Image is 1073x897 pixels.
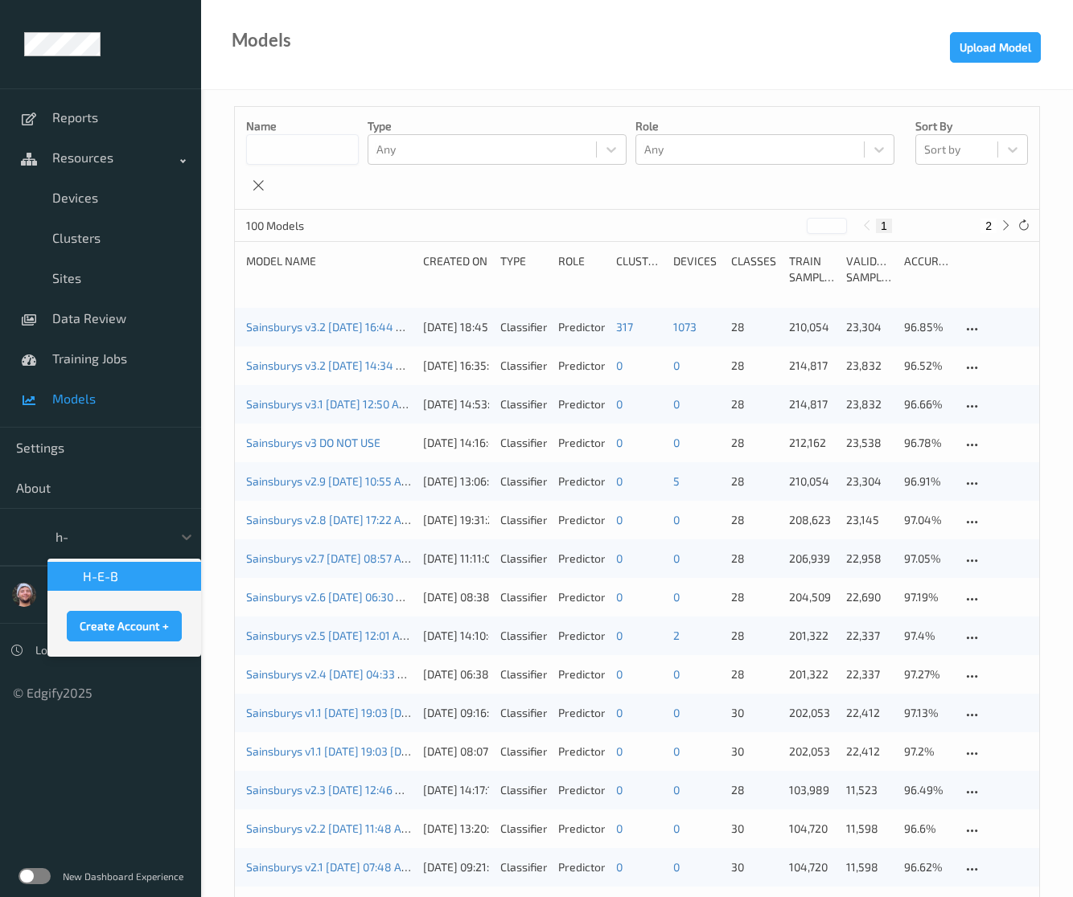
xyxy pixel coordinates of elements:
div: [DATE] 19:31:23 [423,512,489,528]
a: 0 [673,436,680,449]
p: 201,322 [789,666,836,682]
p: Role [635,118,894,134]
div: [DATE] 13:20:36 [423,821,489,837]
a: 0 [673,667,680,681]
div: [DATE] 14:16:45 [423,435,489,451]
div: Train Samples [789,253,836,285]
div: Predictor [558,821,605,837]
p: 28 [731,473,778,489]
button: 2 [980,219,997,233]
a: 0 [673,397,680,411]
p: 204,509 [789,589,836,605]
a: Sainsburys v3.2 [DATE] 16:44 Auto Save [246,320,447,334]
a: 0 [616,783,623,797]
a: Sainsburys v2.9 [DATE] 10:55 Auto Save [246,474,446,488]
p: Sort by [915,118,1028,134]
div: clusters [616,253,663,285]
p: 96.52% [904,358,951,374]
a: 0 [616,667,623,681]
a: Sainsburys v1.1 [DATE] 19:03 [DATE] 06:49 Auto Save [246,744,510,758]
p: 30 [731,705,778,721]
p: 28 [731,782,778,798]
a: Sainsburys v2.4 [DATE] 04:33 Auto Save [246,667,449,681]
div: [DATE] 06:38:10 [423,666,489,682]
a: 0 [673,513,680,526]
p: Name [246,118,359,134]
a: 0 [673,744,680,758]
p: 23,832 [846,396,893,412]
div: Predictor [558,551,605,567]
p: 214,817 [789,396,836,412]
p: 28 [731,435,778,451]
p: 202,053 [789,743,836,760]
div: devices [673,253,720,285]
div: Predictor [558,705,605,721]
div: [DATE] 13:06:26 [423,473,489,489]
div: Classes [731,253,778,285]
div: Role [558,253,605,285]
a: Sainsburys v3 DO NOT USE [246,436,380,449]
p: 28 [731,628,778,644]
a: 0 [673,590,680,604]
div: [DATE] 14:53:32 [423,396,489,412]
div: Classifier [500,628,547,644]
div: [DATE] 11:11:08 [423,551,489,567]
p: 210,054 [789,319,836,335]
div: [DATE] 18:45:41 [423,319,489,335]
p: 30 [731,821,778,837]
a: Sainsburys v3.2 [DATE] 14:34 Auto Save [246,358,447,372]
p: 11,598 [846,859,893,875]
div: Models [232,32,291,48]
p: 23,832 [846,358,893,374]
div: Classifier [500,396,547,412]
div: Type [500,253,547,285]
p: 103,989 [789,782,836,798]
p: 96.91% [904,473,951,489]
a: 0 [616,513,623,526]
p: 104,720 [789,859,836,875]
a: 0 [616,397,623,411]
p: 28 [731,358,778,374]
a: 5 [673,474,680,488]
p: 30 [731,743,778,760]
a: 0 [616,551,623,565]
div: Predictor [558,473,605,489]
p: 11,523 [846,782,893,798]
p: 97.4% [904,628,951,644]
a: 0 [616,744,623,758]
div: Classifier [500,435,547,451]
div: Classifier [500,319,547,335]
p: 22,412 [846,743,893,760]
div: Created On [423,253,489,285]
p: 96.49% [904,782,951,798]
a: 1073 [673,320,697,334]
a: Sainsburys v2.2 [DATE] 11:48 Auto Save [246,821,446,835]
p: 100 Models [246,218,367,234]
a: 317 [616,320,633,334]
div: Predictor [558,512,605,528]
div: [DATE] 14:10:49 [423,628,489,644]
a: Sainsburys v2.7 [DATE] 08:57 Auto Save [246,551,446,565]
p: 97.13% [904,705,951,721]
div: Classifier [500,473,547,489]
a: 0 [673,860,680,874]
a: 0 [616,821,623,835]
p: 96.78% [904,435,951,451]
a: 0 [673,551,680,565]
p: 104,720 [789,821,836,837]
a: Sainsburys v1.1 [DATE] 19:03 [DATE] 07:08 Auto Save [246,706,509,719]
div: [DATE] 09:21:15 [423,859,489,875]
div: Classifier [500,512,547,528]
a: 2 [673,629,680,642]
div: [DATE] 16:35:29 [423,358,489,374]
a: 0 [616,706,623,719]
div: [DATE] 08:07:28 [423,743,489,760]
div: Predictor [558,782,605,798]
a: 0 [616,860,623,874]
p: 206,939 [789,551,836,567]
div: Predictor [558,319,605,335]
div: Classifier [500,859,547,875]
p: 97.05% [904,551,951,567]
p: 30 [731,859,778,875]
p: 210,054 [789,473,836,489]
